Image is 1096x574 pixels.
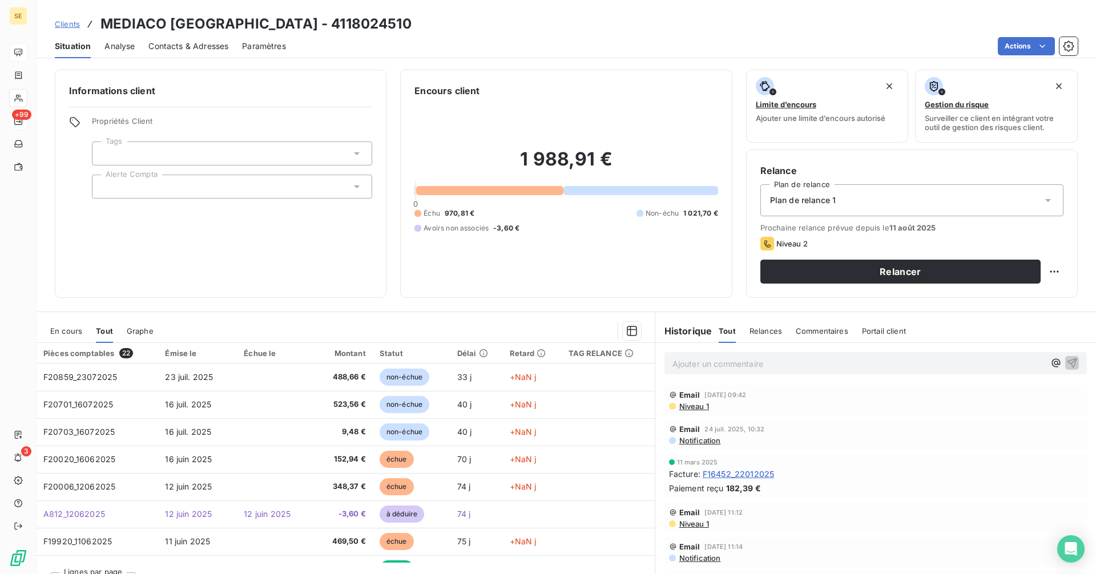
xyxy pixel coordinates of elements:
[102,181,111,192] input: Ajouter une valeur
[318,349,366,358] div: Montant
[318,426,366,438] span: 9,48 €
[165,399,211,409] span: 16 juil. 2025
[165,509,212,519] span: 12 juin 2025
[43,372,117,382] span: F20859_23072025
[457,349,496,358] div: Délai
[380,533,414,550] span: échue
[43,509,105,519] span: A812_12062025
[770,195,836,206] span: Plan de relance 1
[104,41,135,52] span: Analyse
[457,536,471,546] span: 75 j
[915,70,1078,143] button: Gestion du risqueSurveiller ce client en intégrant votre outil de gestion des risques client.
[380,506,424,523] span: à déduire
[318,536,366,547] span: 469,50 €
[510,427,537,436] span: +NaN j
[69,84,372,98] h6: Informations client
[457,372,472,382] span: 33 j
[242,41,286,52] span: Paramètres
[380,451,414,468] span: échue
[719,326,736,335] span: Tout
[43,399,113,409] span: F20701_16072025
[796,326,848,335] span: Commentaires
[704,426,764,432] span: 24 juil. 2025, 10:32
[678,402,709,411] span: Niveau 1
[669,482,724,494] span: Paiement reçu
[424,223,489,233] span: Avoirs non associés
[414,148,718,182] h2: 1 988,91 €
[510,349,555,358] div: Retard
[925,114,1068,132] span: Surveiller ce client en intégrant votre outil de gestion des risques client.
[703,468,774,480] span: F16452_22012025
[380,349,444,358] div: Statut
[679,425,700,434] span: Email
[510,372,537,382] span: +NaN j
[889,223,936,232] span: 11 août 2025
[862,326,906,335] span: Portail client
[318,454,366,465] span: 152,94 €
[55,18,80,30] a: Clients
[148,41,228,52] span: Contacts & Adresses
[165,372,213,382] span: 23 juil. 2025
[9,549,27,567] img: Logo LeanPay
[760,164,1063,177] h6: Relance
[704,543,743,550] span: [DATE] 11:14
[127,326,154,335] span: Graphe
[413,199,418,208] span: 0
[669,468,700,480] span: Facture :
[683,208,718,219] span: 1 021,70 €
[43,427,115,436] span: F20703_16072025
[457,454,472,464] span: 70 j
[318,371,366,383] span: 488,66 €
[318,399,366,410] span: 523,56 €
[756,100,816,109] span: Limite d’encours
[244,349,304,358] div: Échue le
[457,509,471,519] span: 74 j
[380,369,429,386] span: non-échue
[510,536,537,546] span: +NaN j
[318,508,366,520] span: -3,60 €
[655,324,712,338] h6: Historique
[679,390,700,399] span: Email
[457,482,471,491] span: 74 j
[55,19,80,29] span: Clients
[457,399,472,409] span: 40 j
[9,7,27,25] div: SE
[493,223,519,233] span: -3,60 €
[678,519,709,528] span: Niveau 1
[998,37,1055,55] button: Actions
[776,239,808,248] span: Niveau 2
[318,481,366,492] span: 348,37 €
[457,427,472,436] span: 40 j
[678,553,721,563] span: Notification
[1057,535,1085,563] div: Open Intercom Messenger
[510,399,537,409] span: +NaN j
[43,454,115,464] span: F20020_16062025
[704,509,743,516] span: [DATE] 11:12
[380,478,414,495] span: échue
[726,482,761,494] span: 182,39 €
[510,482,537,491] span: +NaN j
[55,41,91,52] span: Situation
[380,396,429,413] span: non-échue
[92,116,372,132] span: Propriétés Client
[445,208,474,219] span: 970,81 €
[746,70,909,143] button: Limite d’encoursAjouter une limite d’encours autorisé
[756,114,885,123] span: Ajouter une limite d’encours autorisé
[380,423,429,440] span: non-échue
[43,482,115,491] span: F20006_12062025
[102,148,111,159] input: Ajouter une valeur
[679,542,700,551] span: Email
[679,508,700,517] span: Email
[165,536,210,546] span: 11 juin 2025
[21,446,31,456] span: 3
[424,208,440,219] span: Échu
[12,110,31,120] span: +99
[414,84,479,98] h6: Encours client
[677,459,718,466] span: 11 mars 2025
[750,326,782,335] span: Relances
[165,454,212,464] span: 16 juin 2025
[760,223,1063,232] span: Prochaine relance prévue depuis le
[119,348,133,358] span: 22
[165,427,211,436] span: 16 juil. 2025
[100,14,412,34] h3: MEDIACO [GEOGRAPHIC_DATA] - 4118024510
